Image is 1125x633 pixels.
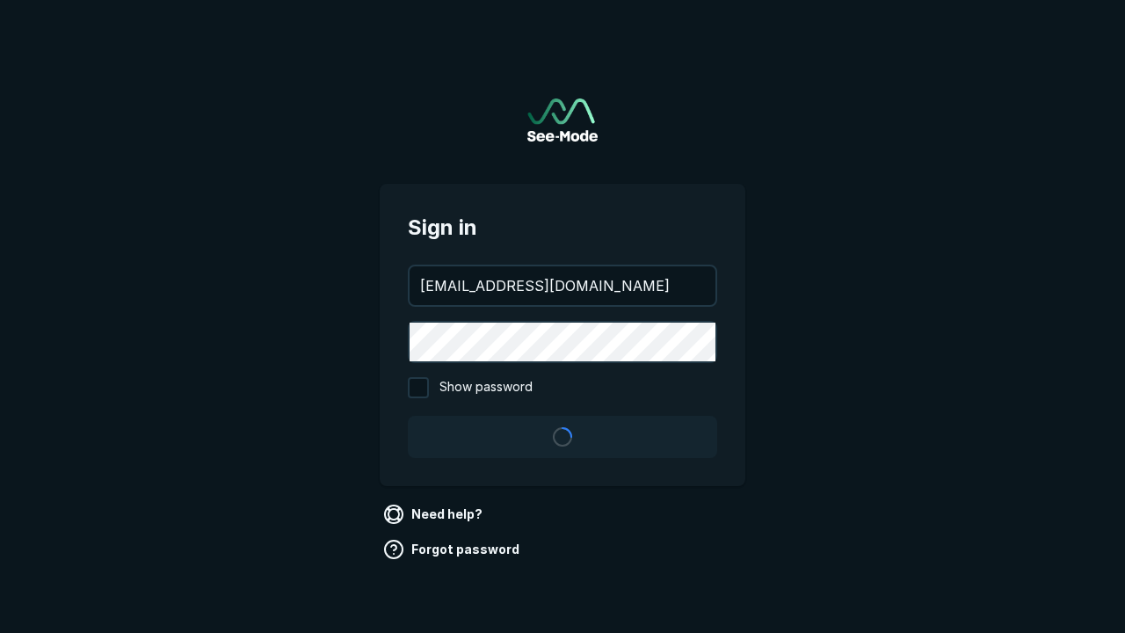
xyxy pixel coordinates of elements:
img: See-Mode Logo [527,98,598,142]
a: Forgot password [380,535,526,564]
span: Sign in [408,212,717,244]
a: Go to sign in [527,98,598,142]
a: Need help? [380,500,490,528]
input: your@email.com [410,266,715,305]
span: Show password [439,377,533,398]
